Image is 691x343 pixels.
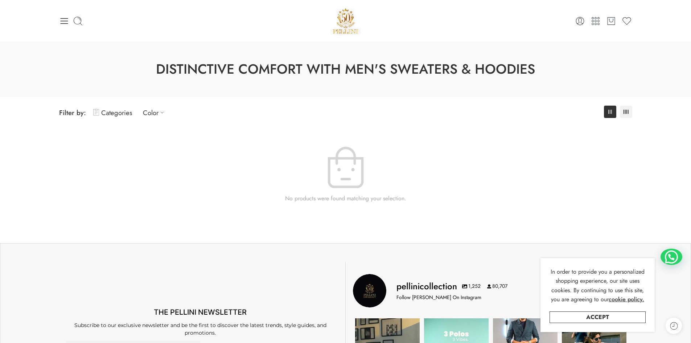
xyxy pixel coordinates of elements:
span: Subscribe to our exclusive newsletter and be the first to discover the latest trends, style guide... [74,322,326,336]
span: In order to provide you a personalized shopping experience, our site uses cookies. By continuing ... [551,268,645,304]
a: Login / Register [575,16,585,26]
img: Pellini [330,5,361,36]
a: Pellini Collection pellinicollection 1,252 80,707 Follow [PERSON_NAME] On Instagram [353,274,629,307]
span: 1,252 [462,283,481,290]
h3: pellinicollection [396,280,457,293]
span: THE PELLINI NEWSLETTER [154,308,247,317]
a: Color [143,104,168,121]
a: Categories [93,104,132,121]
a: Accept [550,311,646,323]
div: No products were found matching your selection. [59,147,632,201]
a: Wishlist [622,16,632,26]
p: Follow [PERSON_NAME] On Instagram [396,294,481,301]
a: cookie policy. [609,295,644,304]
a: Pellini - [330,5,361,36]
a: Cart [606,16,616,26]
img: Not Found Products [328,147,364,188]
h1: Distinctive Comfort with Men's Sweaters & Hoodies [18,60,673,79]
span: 80,707 [487,283,507,290]
span: Filter by: [59,108,86,118]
